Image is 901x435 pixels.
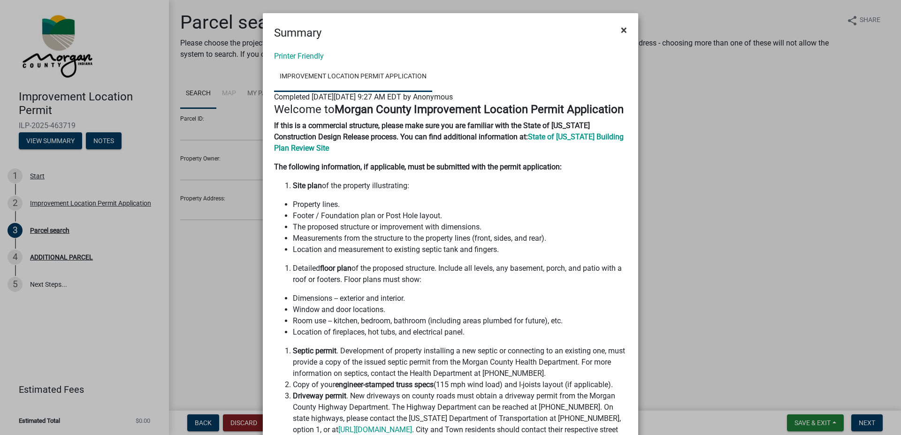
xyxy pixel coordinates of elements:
[293,345,627,379] li: . Development of property installing a new septic or connecting to an existing one, must provide ...
[293,233,627,244] li: Measurements from the structure to the property lines (front, sides, and rear).
[274,103,627,116] h4: Welcome to
[335,380,434,389] strong: engineer-stamped truss specs
[293,304,627,315] li: Window and door locations.
[293,379,627,390] li: Copy of your (115 mph wind load) and I-joists layout (if applicable).
[274,24,321,41] h4: Summary
[613,17,634,43] button: Close
[274,92,453,101] span: Completed [DATE][DATE] 9:27 AM EDT by Anonymous
[274,162,562,171] strong: The following information, if applicable, must be submitted with the permit application:
[293,180,627,191] li: of the property illustrating:
[621,23,627,37] span: ×
[293,315,627,327] li: Room use -- kitchen, bedroom, bathroom (including areas plumbed for future), etc.
[293,293,627,304] li: Dimensions -- exterior and interior.
[293,221,627,233] li: The proposed structure or improvement with dimensions.
[274,62,432,92] a: Improvement Location Permit Application
[335,103,624,116] strong: Morgan County Improvement Location Permit Application
[274,52,324,61] a: Printer Friendly
[293,391,346,400] strong: Driveway permit
[293,181,322,190] strong: Site plan
[338,425,412,434] a: [URL][DOMAIN_NAME]
[274,132,624,153] a: State of [US_STATE] Building Plan Review Site
[293,346,336,355] strong: Septic permit
[293,244,627,255] li: Location and measurement to existing septic tank and fingers.
[293,210,627,221] li: Footer / Foundation plan or Post Hole layout.
[293,199,627,210] li: Property lines.
[274,121,590,141] strong: If this is a commercial structure, please make sure you are familiar with the State of [US_STATE]...
[293,327,627,338] li: Location of fireplaces, hot tubs, and electrical panel.
[293,263,627,285] li: Detailed of the proposed structure. Include all levels, any basement, porch, and patio with a roo...
[320,264,351,273] strong: floor plan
